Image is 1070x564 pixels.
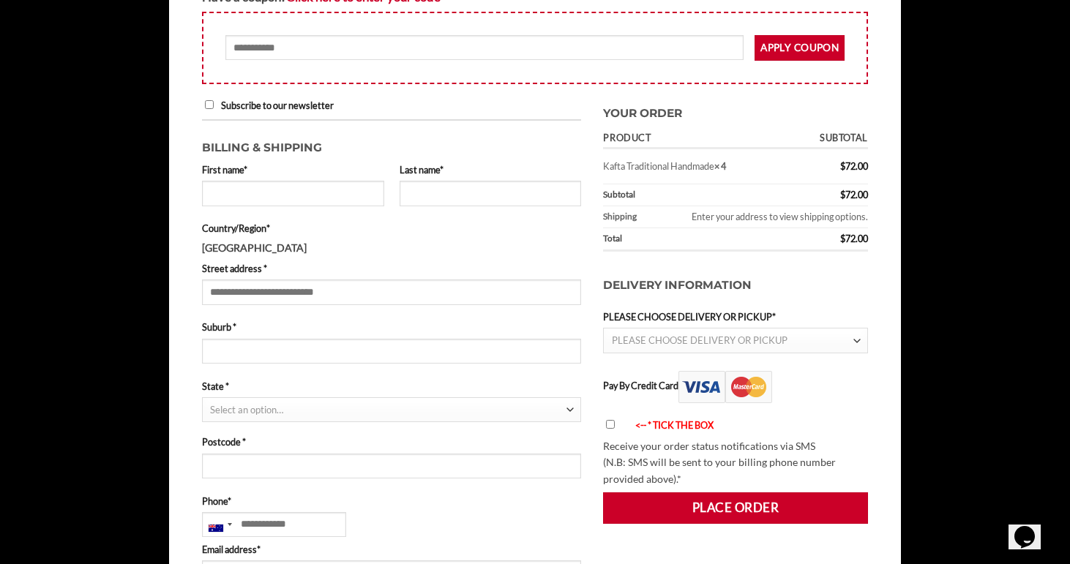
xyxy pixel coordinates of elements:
[714,160,726,172] strong: × 4
[649,206,868,228] td: Enter your address to view shipping options.
[603,97,868,123] h3: Your order
[840,233,845,244] span: $
[202,132,581,157] h3: Billing & Shipping
[202,494,581,508] label: Phone
[603,149,790,184] td: Kafta Traditional Handmade
[202,241,307,254] strong: [GEOGRAPHIC_DATA]
[203,513,236,536] div: Australia: +61
[221,99,334,111] span: Subscribe to our newsletter
[612,334,787,346] span: PLEASE CHOOSE DELIVERY OR PICKUP
[603,262,868,309] h3: Delivery Information
[1009,505,1055,549] iframe: chat widget
[603,438,868,488] p: Receive your order status notifications via SMS (N.B: SMS will be sent to your billing phone numb...
[790,128,868,149] th: Subtotal
[840,189,868,200] bdi: 72.00
[202,221,581,236] label: Country/Region
[202,397,581,422] span: State
[400,162,582,177] label: Last name
[603,184,790,206] th: Subtotal
[603,492,868,523] button: Place order
[202,261,581,276] label: Street address
[202,162,384,177] label: First name
[606,420,615,429] input: <-- * TICK THE BOX
[603,228,790,252] th: Total
[603,380,772,391] label: Pay By Credit Card
[678,371,772,403] img: Pay By Credit Card
[202,435,581,449] label: Postcode
[840,233,868,244] bdi: 72.00
[210,404,283,416] span: Select an option…
[202,320,581,334] label: Suburb
[840,160,845,172] span: $
[840,160,868,172] bdi: 72.00
[755,35,845,61] button: Apply coupon
[205,100,214,109] input: Subscribe to our newsletter
[202,542,581,557] label: Email address
[603,206,649,228] th: Shipping
[635,419,714,431] font: <-- * TICK THE BOX
[622,422,635,432] img: arrow-blink.gif
[603,128,790,149] th: Product
[202,379,581,394] label: State
[603,309,868,324] label: PLEASE CHOOSE DELIVERY OR PICKUP
[840,189,845,200] span: $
